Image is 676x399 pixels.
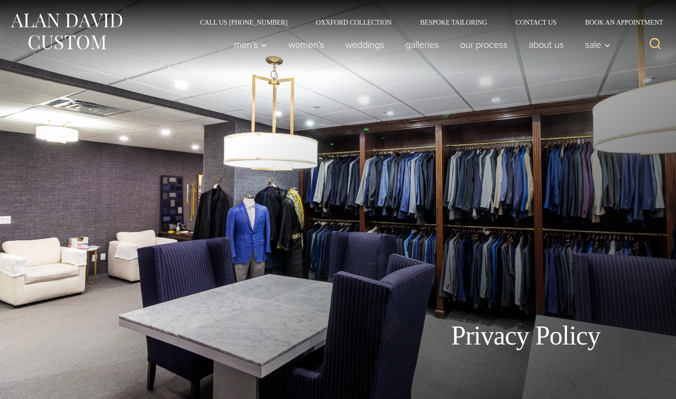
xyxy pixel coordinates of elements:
[335,35,395,54] a: weddings
[501,19,571,26] a: Contact Us
[450,35,518,54] a: Our Process
[278,35,335,54] a: Women’s
[9,10,123,53] img: Alan David Custom
[395,35,450,54] a: Galleries
[585,40,611,49] span: Sale
[224,35,616,54] nav: Primary Navigation
[234,40,267,49] span: Men’s
[406,19,501,26] a: Bespoke Tailoring
[186,19,667,26] nav: Secondary Navigation
[451,320,600,352] h1: Privacy Policy
[518,35,575,54] a: About Us
[186,19,302,26] a: Call Us [PHONE_NUMBER]
[644,33,667,56] button: View Search Form
[302,19,406,26] a: Oxxford Collection
[571,19,667,26] a: Book an Appointment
